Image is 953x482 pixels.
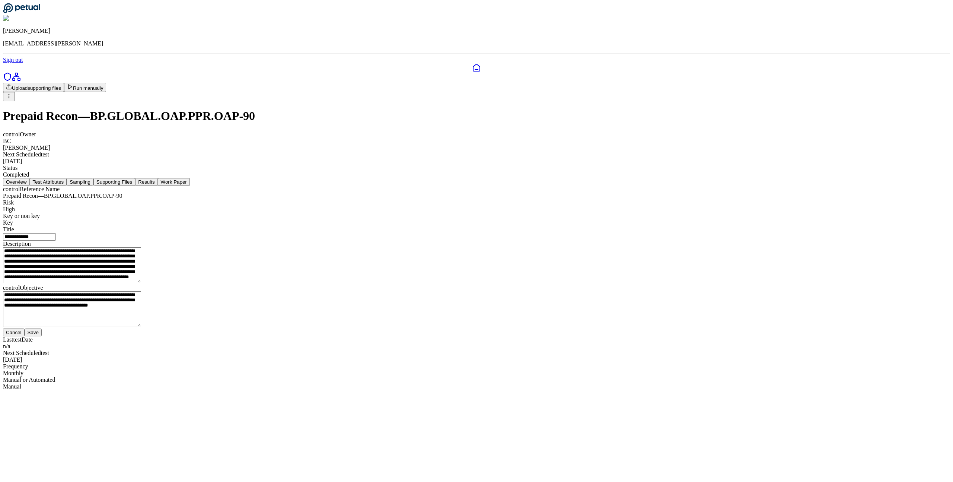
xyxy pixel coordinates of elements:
[3,226,950,233] div: Title
[3,145,50,151] span: [PERSON_NAME]
[3,285,950,291] div: control Objective
[3,370,950,377] div: Monthly
[3,329,25,336] button: Cancel
[3,241,950,247] div: Description
[3,83,64,92] button: Uploadsupporting files
[3,193,950,199] div: Prepaid Recon — BP.GLOBAL.OAP.PPR.OAP-90
[3,158,950,165] div: [DATE]
[135,178,157,186] button: Results
[3,165,950,171] div: Status
[3,336,950,343] div: Last test Date
[3,343,950,350] div: n/a
[3,377,950,383] div: Manual or Automated
[3,76,12,82] a: SOC
[93,178,135,186] button: Supporting Files
[3,213,950,219] div: Key or non key
[3,138,11,144] span: BC
[3,350,950,356] div: Next Scheduled test
[3,8,40,15] a: Go to Dashboard
[3,356,950,363] div: [DATE]
[3,178,950,186] nav: Tabs
[3,92,15,101] button: More Options
[25,329,42,336] button: Save
[3,109,950,123] h1: Prepaid Recon — BP.GLOBAL.OAP.PPR.OAP-90
[3,131,950,138] div: control Owner
[64,83,106,92] button: Run manually
[3,383,950,390] div: Manual
[12,76,21,82] a: Integrations
[3,219,950,226] div: Key
[3,171,950,178] div: Completed
[3,363,950,370] div: Frequency
[30,178,67,186] button: Test Attributes
[3,178,30,186] button: Overview
[3,199,950,206] div: Risk
[67,178,93,186] button: Sampling
[3,28,950,34] p: [PERSON_NAME]
[3,57,23,63] a: Sign out
[3,186,950,193] div: control Reference Name
[3,15,53,22] img: Shekhar Khedekar
[3,63,950,72] a: Dashboard
[3,151,950,158] div: Next Scheduled test
[3,206,950,213] div: High
[3,40,950,47] p: [EMAIL_ADDRESS][PERSON_NAME]
[158,178,190,186] button: Work Paper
